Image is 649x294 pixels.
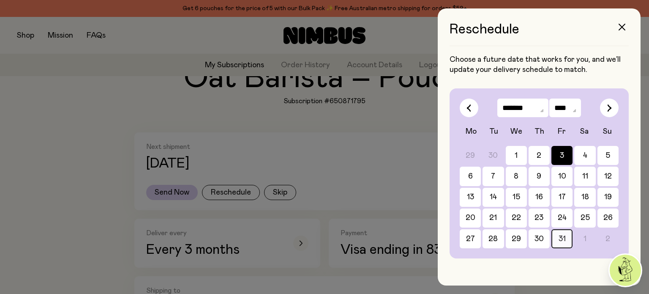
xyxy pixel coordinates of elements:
button: 3 [551,146,573,165]
div: We [505,126,528,137]
div: Mo [460,126,483,137]
button: 26 [597,209,619,228]
button: 10 [551,167,573,186]
button: 20 [460,209,481,228]
div: Su [596,126,619,137]
div: Tu [483,126,505,137]
button: 7 [483,167,504,186]
h3: Reschedule [450,22,629,46]
button: 11 [574,167,595,186]
button: 19 [597,188,619,207]
button: 8 [506,167,527,186]
button: 27 [460,229,481,248]
button: 25 [574,209,595,228]
div: Th [528,126,551,137]
div: Fr [551,126,573,137]
button: 30 [529,229,550,248]
button: 5 [597,146,619,165]
button: 6 [460,167,481,186]
button: 13 [460,188,481,207]
button: 9 [529,167,550,186]
p: Choose a future date that works for you, and we’ll update your delivery schedule to match. [450,55,629,75]
button: 31 [551,229,573,248]
button: 15 [506,188,527,207]
div: Sa [573,126,596,137]
button: 22 [506,209,527,228]
button: 29 [506,229,527,248]
button: 17 [551,188,573,207]
button: 16 [529,188,550,207]
button: 21 [483,209,504,228]
button: 23 [529,209,550,228]
button: 14 [483,188,504,207]
button: 2 [529,146,550,165]
button: 1 [506,146,527,165]
button: 28 [483,229,504,248]
button: 12 [597,167,619,186]
button: 4 [574,146,595,165]
img: agent [610,255,641,286]
button: 24 [551,209,573,228]
button: 18 [574,188,595,207]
